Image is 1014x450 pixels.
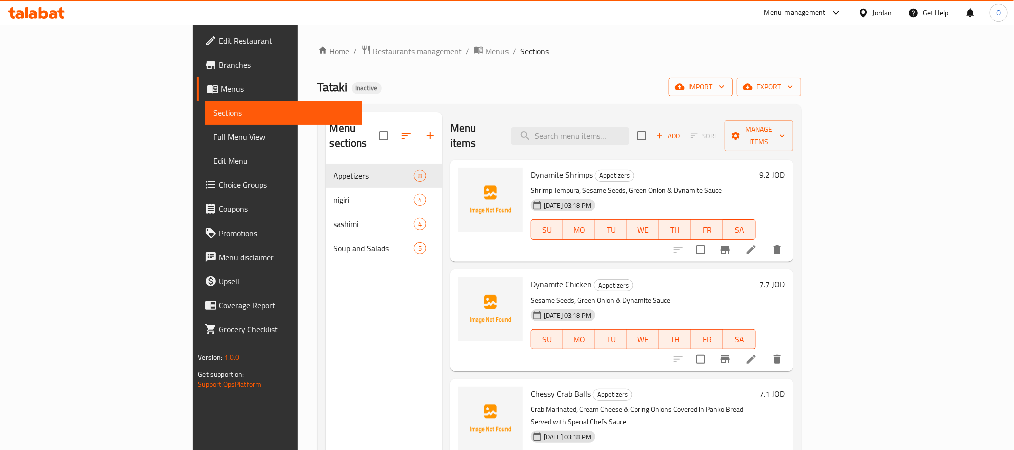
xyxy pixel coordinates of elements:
a: Edit Restaurant [197,29,362,53]
span: Menus [486,45,509,57]
a: Menus [197,77,362,101]
span: TH [663,332,687,347]
span: Dynamite Chicken [531,277,592,292]
div: items [414,242,426,254]
div: Appetizers8 [326,164,442,188]
span: Sections [213,107,354,119]
span: TU [599,332,623,347]
span: Add item [652,128,684,144]
a: Menus [474,45,509,58]
div: Menu-management [764,7,826,19]
button: delete [765,347,789,371]
button: SU [531,219,563,240]
nav: breadcrumb [318,45,801,58]
span: SU [535,222,559,237]
a: Choice Groups [197,173,362,197]
span: Promotions [219,227,354,239]
div: sashimi [334,218,414,230]
span: Coverage Report [219,299,354,311]
span: WE [631,222,655,237]
span: Select to update [690,239,711,260]
span: 8 [414,171,426,181]
span: Appetizers [594,280,633,291]
span: Select section [631,125,652,146]
button: TU [595,219,627,240]
span: 4 [414,195,426,205]
span: [DATE] 03:18 PM [540,432,595,442]
span: SU [535,332,559,347]
button: Branch-specific-item [713,347,737,371]
div: items [414,218,426,230]
span: Soup and Salads [334,242,414,254]
span: Add [655,130,682,142]
span: Edit Menu [213,155,354,167]
span: 5 [414,244,426,253]
h2: Menu items [450,121,499,151]
span: Select section first [684,128,725,144]
a: Support.OpsPlatform [198,378,261,391]
span: Sections [521,45,549,57]
span: import [677,81,725,93]
a: Branches [197,53,362,77]
button: import [669,78,733,96]
a: Coverage Report [197,293,362,317]
span: Upsell [219,275,354,287]
span: Grocery Checklist [219,323,354,335]
button: SA [723,219,755,240]
button: MO [563,329,595,349]
span: Appetizers [334,170,414,182]
a: Promotions [197,221,362,245]
button: Manage items [725,120,793,151]
button: FR [691,219,723,240]
button: TH [659,219,691,240]
span: Sort sections [394,124,418,148]
button: Add section [418,124,442,148]
span: 1.0.0 [224,351,240,364]
span: Choice Groups [219,179,354,191]
span: Menu disclaimer [219,251,354,263]
button: Add [652,128,684,144]
span: Chessy Crab Balls [531,386,591,401]
div: nigiri [334,194,414,206]
span: MO [567,332,591,347]
span: Coupons [219,203,354,215]
span: TU [599,222,623,237]
a: Edit Menu [205,149,362,173]
span: Edit Restaurant [219,35,354,47]
div: Inactive [352,82,382,94]
li: / [513,45,517,57]
span: WE [631,332,655,347]
button: WE [627,329,659,349]
span: MO [567,222,591,237]
div: Jordan [873,7,892,18]
button: TH [659,329,691,349]
span: SA [727,222,751,237]
a: Upsell [197,269,362,293]
button: TU [595,329,627,349]
span: [DATE] 03:18 PM [540,311,595,320]
div: nigiri4 [326,188,442,212]
a: Coupons [197,197,362,221]
div: items [414,194,426,206]
span: 4 [414,219,426,229]
p: Crab Marinated, Cream Cheese & Cpring Onions Covered in Panko Bread Served with Special Chefs Sauce [531,403,755,428]
button: MO [563,219,595,240]
h6: 7.7 JOD [760,277,785,291]
div: items [414,170,426,182]
button: delete [765,238,789,262]
div: sashimi4 [326,212,442,236]
a: Edit menu item [745,244,757,256]
a: Edit menu item [745,353,757,365]
span: Restaurants management [373,45,462,57]
img: Dynamite Shrimps [458,168,523,232]
p: Sesame Seeds, Green Onion & Dynamite Sauce [531,294,755,307]
span: Select all sections [373,125,394,146]
div: Appetizers [595,170,634,182]
span: Inactive [352,84,382,92]
div: Appetizers [593,389,632,401]
span: Menus [221,83,354,95]
button: WE [627,219,659,240]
